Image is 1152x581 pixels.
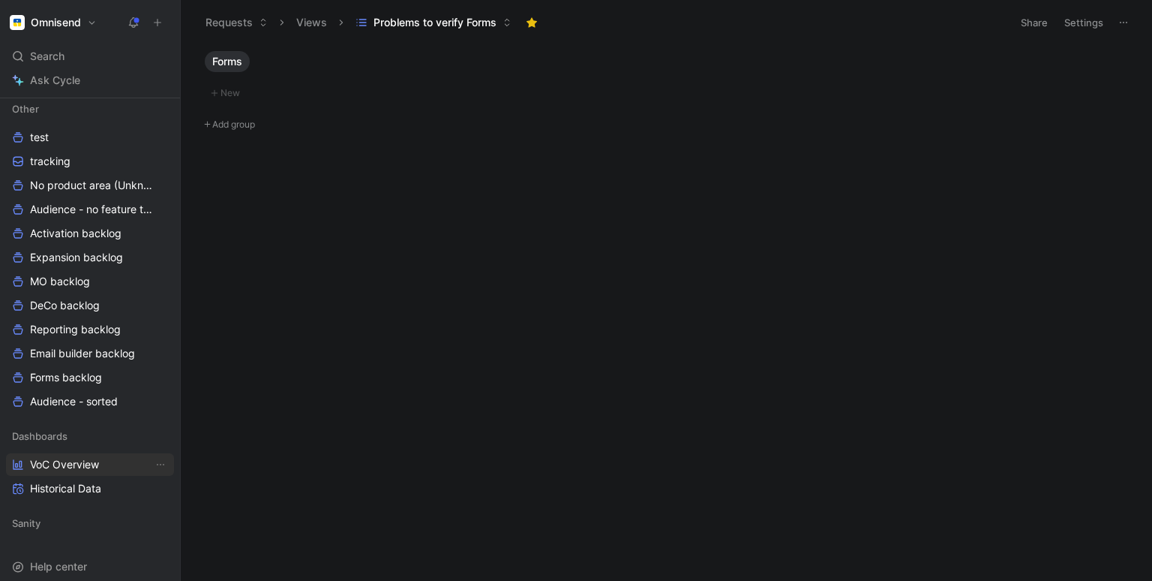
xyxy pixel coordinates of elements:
span: Search [30,47,64,65]
span: Reporting backlog [30,322,121,337]
div: Sanity [6,512,174,539]
span: tracking [30,154,70,169]
a: Expansion backlog [6,246,174,269]
button: OmnisendOmnisend [6,12,100,33]
a: Forms backlog [6,366,174,389]
span: Problems to verify Forms [373,15,496,30]
span: Audience - sorted [30,394,118,409]
span: Audience - no feature tag [30,202,153,217]
span: Help center [30,560,87,573]
h1: Omnisend [31,16,81,29]
button: Add group [199,116,1133,134]
div: Dashboards [6,425,174,447]
button: Requests [199,11,274,34]
span: test [30,130,49,145]
a: No product area (Unknowns) [6,174,174,197]
span: Forms backlog [30,370,102,385]
button: Share [1014,12,1054,33]
span: Expansion backlog [30,250,123,265]
a: test [6,126,174,149]
span: DeCo backlog [30,298,100,313]
a: VoC OverviewView actions [6,453,174,476]
a: Audience - no feature tag [6,198,174,221]
button: Forms [205,51,250,72]
button: New [205,84,1127,102]
button: Views [289,11,334,34]
span: VoC Overview [30,457,99,472]
span: MO backlog [30,274,90,289]
span: Activation backlog [30,226,121,241]
button: Settings [1057,12,1110,33]
button: View actions [153,457,168,472]
a: Reporting backlog [6,318,174,341]
a: MO backlog [6,270,174,293]
div: FormsNew [199,51,1133,103]
div: Sanity [6,512,174,534]
a: Activation backlog [6,222,174,245]
span: No product area (Unknowns) [30,178,154,193]
div: Other [6,98,174,120]
span: Sanity [12,516,40,531]
span: Other [12,101,39,116]
div: OthertesttrackingNo product area (Unknowns)Audience - no feature tagActivation backlogExpansion b... [6,98,174,413]
a: Historical Data [6,477,174,500]
button: Problems to verify Forms [349,11,518,34]
div: DashboardsVoC OverviewView actionsHistorical Data [6,425,174,500]
span: Dashboards [12,429,67,444]
div: Search [6,45,174,68]
img: Omnisend [10,15,25,30]
span: Email builder backlog [30,346,135,361]
a: DeCo backlog [6,294,174,317]
span: Forms [212,54,242,69]
div: Help center [6,555,174,578]
a: Email builder backlog [6,342,174,365]
a: Ask Cycle [6,69,174,92]
a: tracking [6,150,174,173]
span: Historical Data [30,481,101,496]
a: Audience - sorted [6,390,174,413]
span: Ask Cycle [30,71,80,89]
